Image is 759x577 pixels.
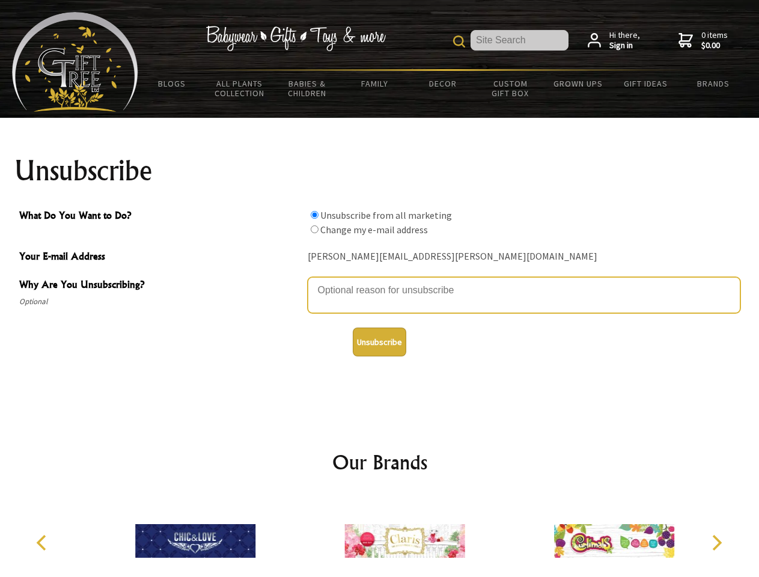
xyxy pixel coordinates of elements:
[320,209,452,221] label: Unsubscribe from all marketing
[24,448,736,477] h2: Our Brands
[701,29,728,51] span: 0 items
[273,71,341,106] a: Babies & Children
[703,530,730,556] button: Next
[609,40,640,51] strong: Sign in
[206,71,274,106] a: All Plants Collection
[308,277,740,313] textarea: Why Are You Unsubscribing?
[471,30,568,50] input: Site Search
[353,328,406,356] button: Unsubscribe
[453,35,465,47] img: product search
[609,30,640,51] span: Hi there,
[30,530,56,556] button: Previous
[477,71,544,106] a: Custom Gift Box
[680,71,748,96] a: Brands
[12,12,138,112] img: Babyware - Gifts - Toys and more...
[612,71,680,96] a: Gift Ideas
[701,40,728,51] strong: $0.00
[308,248,740,266] div: [PERSON_NAME][EMAIL_ADDRESS][PERSON_NAME][DOMAIN_NAME]
[341,71,409,96] a: Family
[588,30,640,51] a: Hi there,Sign in
[138,71,206,96] a: BLOGS
[311,211,319,219] input: What Do You Want to Do?
[311,225,319,233] input: What Do You Want to Do?
[544,71,612,96] a: Grown Ups
[678,30,728,51] a: 0 items$0.00
[19,295,302,309] span: Optional
[320,224,428,236] label: Change my e-mail address
[19,249,302,266] span: Your E-mail Address
[19,277,302,295] span: Why Are You Unsubscribing?
[206,26,386,51] img: Babywear - Gifts - Toys & more
[409,71,477,96] a: Decor
[19,208,302,225] span: What Do You Want to Do?
[14,156,745,185] h1: Unsubscribe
